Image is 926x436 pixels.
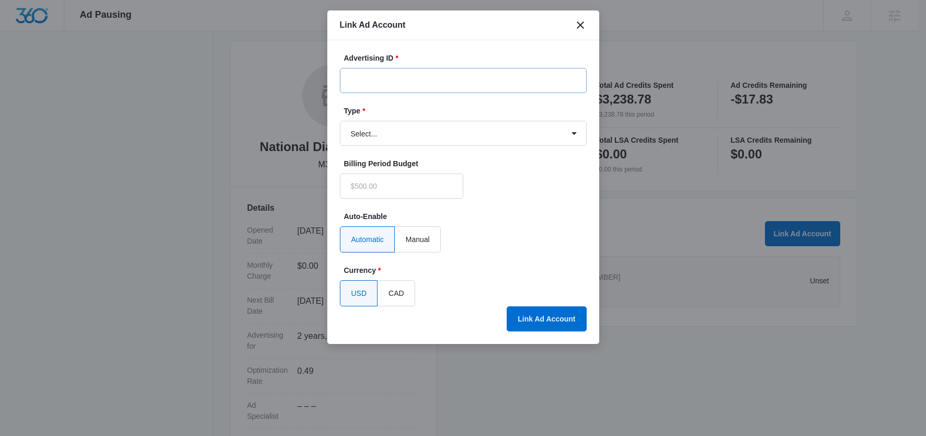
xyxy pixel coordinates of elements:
label: Manual [395,226,441,253]
button: close [574,19,587,31]
label: Auto-Enable [344,211,591,222]
h1: Link Ad Account [340,19,406,31]
label: Automatic [340,226,395,253]
label: Billing Period Budget [344,158,467,169]
label: USD [340,280,378,306]
label: Type [344,106,591,117]
input: $500.00 [340,174,463,199]
button: Link Ad Account [507,306,586,331]
label: Advertising ID [344,53,591,64]
label: CAD [378,280,415,306]
label: Currency [344,265,591,276]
